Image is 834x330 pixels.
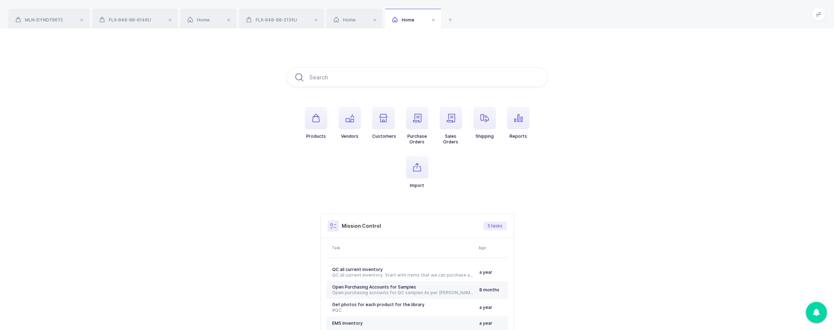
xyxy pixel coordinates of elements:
[287,67,548,87] input: Search
[342,222,381,229] h3: Mission Control
[332,245,474,251] div: Task
[334,17,356,22] span: Home
[339,107,361,139] button: Vendors
[332,284,416,290] span: Open Purchasing Accounts for Samples
[332,267,383,272] span: QC all current inventory
[332,302,425,307] span: Get photos for each product for the library
[372,107,396,139] button: Customers
[479,245,506,251] div: Age
[332,290,474,296] div: Open purchasing accounts for QC samples As per [PERSON_NAME], we had an account with [PERSON_NAME...
[479,321,492,326] span: a year
[479,270,492,275] span: a year
[488,223,503,229] span: 5 tasks
[440,107,462,145] button: SalesOrders
[99,17,151,22] span: FLX-040-08-0140U
[479,287,499,292] span: 8 months
[507,107,530,139] button: Reports
[332,321,363,326] span: EMS Inventory
[332,272,474,278] div: QC all current inventory. Start with items that we can purchase a sample from Schein. #[GEOGRAPHI...
[305,107,327,139] button: Products
[15,17,63,22] span: MLN-DYND70672
[473,107,496,139] button: Shipping
[188,17,210,22] span: Home
[392,17,414,22] span: Home
[406,107,428,145] button: PurchaseOrders
[406,156,428,188] button: Import
[246,17,297,22] span: FLX-040-08-2135U
[479,305,492,310] span: a year
[332,308,474,313] div: #QC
